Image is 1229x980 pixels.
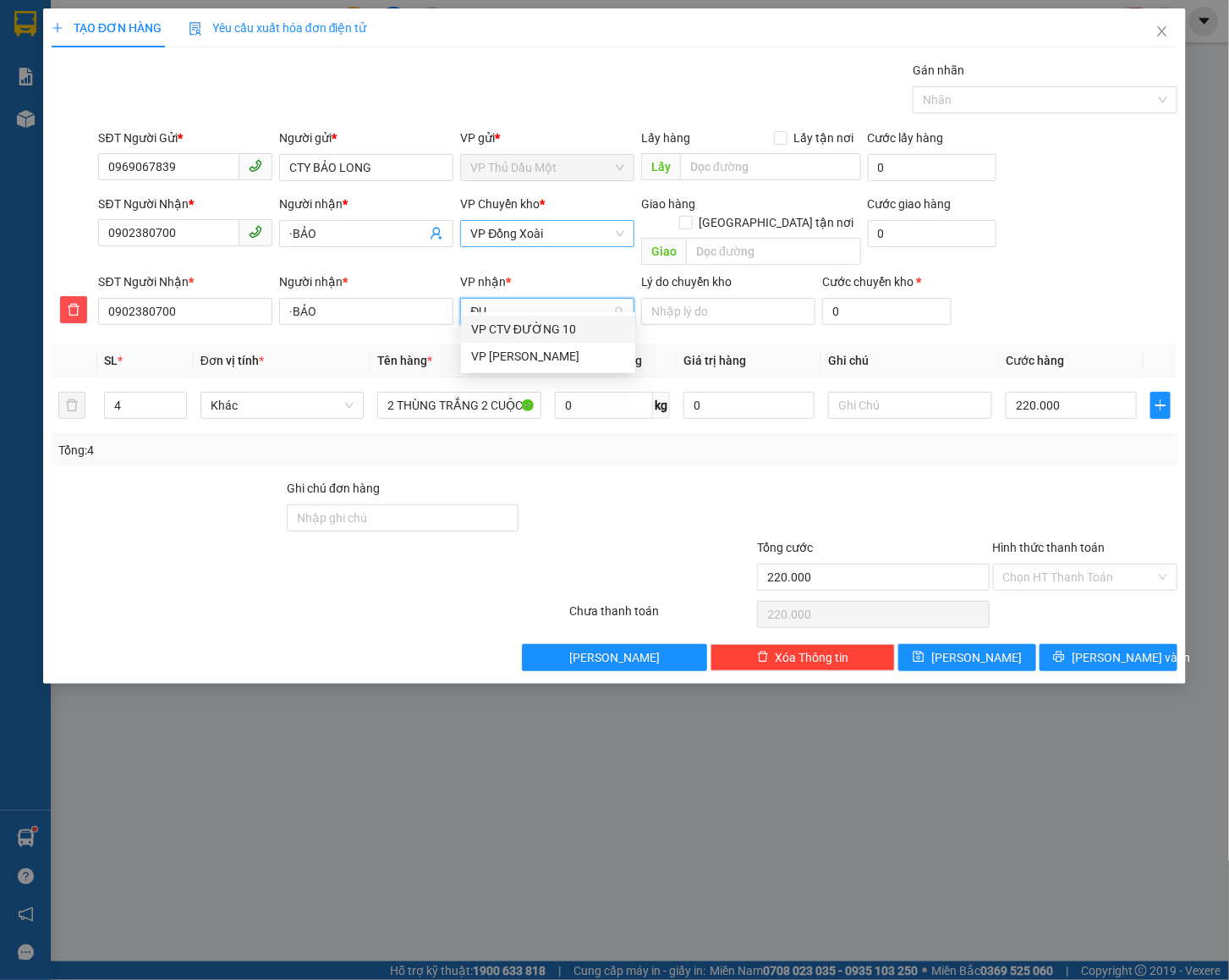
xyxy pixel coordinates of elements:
input: 0 [683,392,815,419]
span: phone [249,225,262,239]
span: [PERSON_NAME] [931,648,1022,667]
span: Lấy [641,153,680,180]
span: printer [1053,651,1065,664]
input: Ghi chú đơn hàng [287,504,518,531]
div: SĐT Người Nhận [98,195,272,213]
span: TẠO ĐƠN HÀNG [52,21,162,35]
input: Tên người nhận [279,298,453,325]
label: Cước giao hàng [868,197,952,211]
button: printer[PERSON_NAME] và In [1040,644,1177,671]
button: delete [58,392,85,419]
span: kg [653,392,670,419]
span: [PERSON_NAME] [569,648,660,667]
div: Người nhận [279,195,453,213]
span: Yêu cầu xuất hóa đơn điện tử [189,21,367,35]
label: Lý do chuyển kho [641,275,732,289]
span: [PERSON_NAME] và In [1072,648,1190,667]
input: Dọc đường [680,153,860,180]
span: Lấy hàng [641,131,690,145]
span: Cước hàng [1006,354,1064,367]
span: VP nhận [460,275,506,289]
input: Dọc đường [686,238,860,265]
label: Cước lấy hàng [868,131,944,145]
input: Cước giao hàng [868,220,996,247]
div: Tổng: 4 [58,441,475,460]
span: Giá trị hàng [683,354,746,367]
input: Ghi Chú [828,392,991,419]
div: VP Đức Liễu [461,343,635,370]
div: Chưa thanh toán [568,602,756,631]
div: VP gửi [460,129,634,147]
button: Close [1138,8,1186,56]
input: Cước lấy hàng [868,154,996,181]
span: Tổng cước [757,541,813,554]
span: delete [61,303,86,317]
img: icon [189,22,202,36]
label: Hình thức thanh toán [993,541,1106,554]
div: SĐT Người Gửi [98,129,272,147]
span: Lấy tận nơi [787,129,861,147]
span: Giao [641,238,686,265]
span: Giao hàng [641,197,695,211]
div: VP [PERSON_NAME] [471,347,625,366]
div: VP CTV ĐƯỜNG 10 [461,316,635,343]
span: Xóa Thông tin [776,648,849,667]
th: Ghi chú [821,344,998,377]
span: plus [52,22,63,34]
input: Lý do chuyển kho [641,298,815,325]
span: Đơn vị tính [200,354,264,367]
button: plus [1150,392,1171,419]
span: Khác [211,393,354,418]
div: SĐT Người Nhận [98,273,272,291]
button: delete [60,296,87,323]
span: VP Thủ Dầu Một [470,155,624,180]
div: Người nhận [279,273,453,291]
input: SĐT người nhận [98,298,272,325]
span: VP Chuyển kho [460,197,540,211]
span: phone [249,159,262,173]
span: close [1155,25,1169,38]
span: user-add [430,227,443,240]
button: [PERSON_NAME] [522,644,707,671]
div: VP CTV ĐƯỜNG 10 [471,320,625,339]
div: Cước chuyển kho [822,273,951,291]
span: [GEOGRAPHIC_DATA] tận nơi [693,213,861,232]
span: Tên hàng [377,354,432,367]
span: plus [1151,399,1170,412]
label: Gán nhãn [913,63,964,77]
span: save [913,651,924,664]
span: delete [757,651,769,664]
div: Người gửi [279,129,453,147]
button: save[PERSON_NAME] [898,644,1036,671]
span: VP Đồng Xoài [470,221,624,246]
input: VD: Bàn, Ghế [377,392,540,419]
label: Ghi chú đơn hàng [287,482,380,495]
span: SL [104,354,118,367]
button: deleteXóa Thông tin [711,644,896,671]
